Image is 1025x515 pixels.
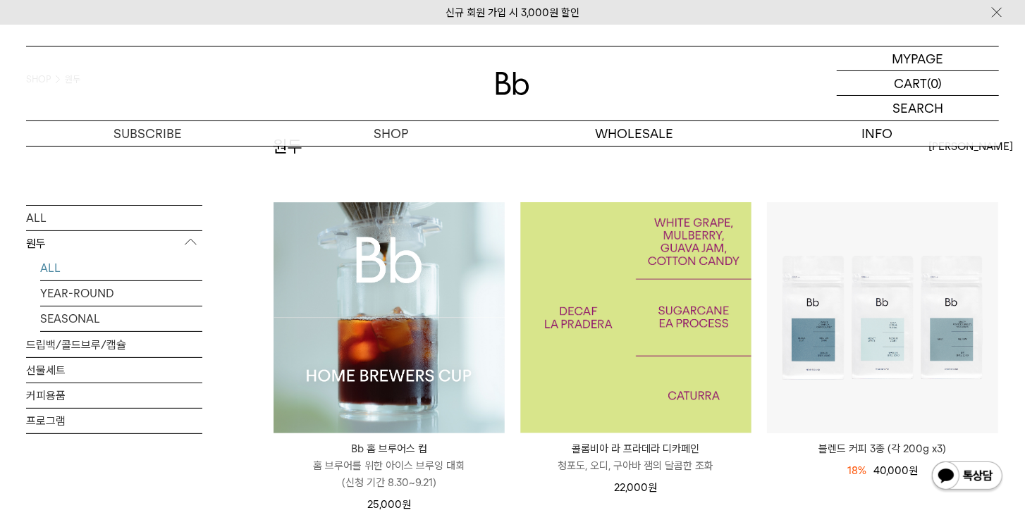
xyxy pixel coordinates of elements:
[756,121,999,146] p: INFO
[274,440,505,457] p: Bb 홈 브루어스 컵
[512,121,756,146] p: WHOLESALE
[274,440,505,491] a: Bb 홈 브루어스 컵 홈 브루어를 위한 아이스 브루잉 대회(신청 기간 8.30~9.21)
[649,481,658,494] span: 원
[892,96,943,120] p: SEARCH
[367,498,411,511] span: 25,000
[520,440,751,457] p: 콜롬비아 라 프라데라 디카페인
[837,71,999,96] a: CART (0)
[26,357,202,382] a: 선물세트
[894,71,927,95] p: CART
[520,457,751,474] p: 청포도, 오디, 구아바 잼의 달콤한 조화
[26,230,202,256] p: 원두
[26,121,269,146] a: SUBSCRIBE
[26,408,202,433] a: 프로그램
[40,306,202,330] a: SEASONAL
[40,280,202,305] a: YEAR-ROUND
[847,462,866,479] div: 18%
[927,71,942,95] p: (0)
[615,481,658,494] span: 22,000
[931,460,1004,494] img: 카카오톡 채널 1:1 채팅 버튼
[274,202,505,433] img: Bb 홈 브루어스 컵
[446,6,579,19] a: 신규 회원 가입 시 3,000원 할인
[26,383,202,407] a: 커피용품
[40,255,202,280] a: ALL
[274,457,505,491] p: 홈 브루어를 위한 아이스 브루잉 대회 (신청 기간 8.30~9.21)
[402,498,411,511] span: 원
[496,72,529,95] img: 로고
[520,440,751,474] a: 콜롬비아 라 프라데라 디카페인 청포도, 오디, 구아바 잼의 달콤한 조화
[767,202,998,433] img: 블렌드 커피 3종 (각 200g x3)
[26,205,202,230] a: ALL
[892,46,944,70] p: MYPAGE
[269,121,512,146] a: SHOP
[26,332,202,356] a: 드립백/콜드브루/캡슐
[767,440,998,457] a: 블렌드 커피 3종 (각 200g x3)
[873,464,918,477] span: 40,000
[520,202,751,433] img: 1000001187_add2_054.jpg
[837,46,999,71] a: MYPAGE
[909,464,918,477] span: 원
[520,202,751,433] a: 콜롬비아 라 프라데라 디카페인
